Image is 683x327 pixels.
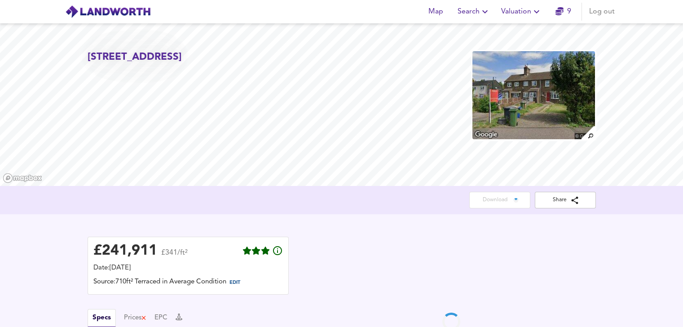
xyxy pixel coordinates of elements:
span: Map [425,5,447,18]
div: £ 241,911 [93,244,157,258]
img: search [580,125,596,141]
button: Search [454,3,494,21]
span: Valuation [501,5,542,18]
span: Log out [589,5,615,18]
button: Valuation [498,3,546,21]
span: Share [542,195,589,205]
img: property [471,50,595,140]
div: Date: [DATE] [93,263,283,273]
span: EDIT [229,280,240,285]
button: Map [422,3,450,21]
div: Source: 710ft² Terraced in Average Condition [93,277,283,289]
a: 9 [555,5,571,18]
img: logo [65,5,151,18]
a: Mapbox homepage [3,173,42,183]
button: Log out [586,3,618,21]
button: Prices [124,313,147,323]
button: EPC [154,313,167,323]
button: 9 [549,3,578,21]
span: £341/ft² [161,249,188,262]
button: Share [535,192,596,208]
h2: [STREET_ADDRESS] [88,50,182,64]
span: Search [458,5,490,18]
